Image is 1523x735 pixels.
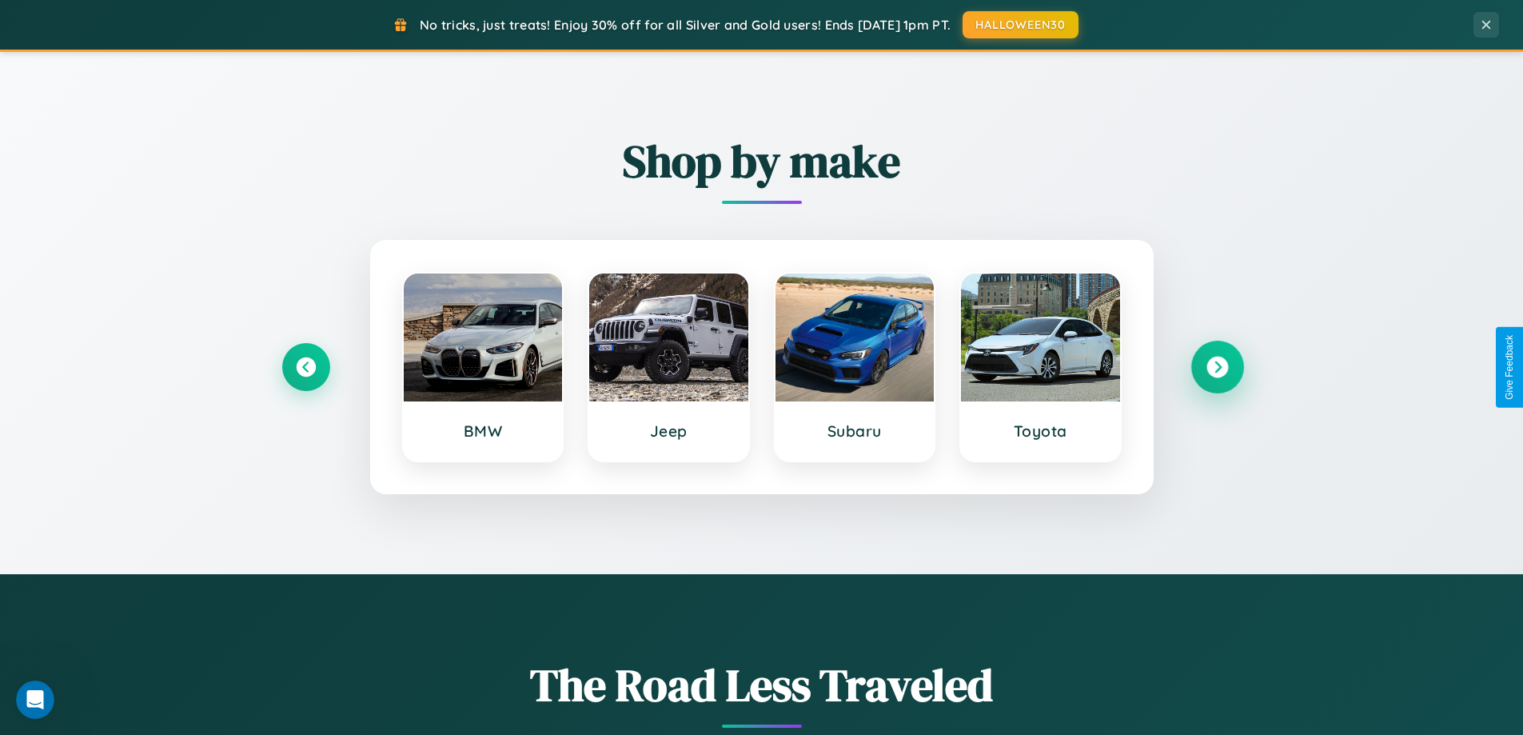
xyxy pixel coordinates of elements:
h3: Subaru [791,421,919,441]
span: No tricks, just treats! Enjoy 30% off for all Silver and Gold users! Ends [DATE] 1pm PT. [420,17,951,33]
button: HALLOWEEN30 [963,11,1078,38]
div: Give Feedback [1504,335,1515,400]
h1: The Road Less Traveled [282,654,1242,716]
h2: Shop by make [282,130,1242,192]
h3: Toyota [977,421,1104,441]
iframe: Intercom live chat [16,681,54,719]
h3: Jeep [605,421,732,441]
h3: BMW [420,421,547,441]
